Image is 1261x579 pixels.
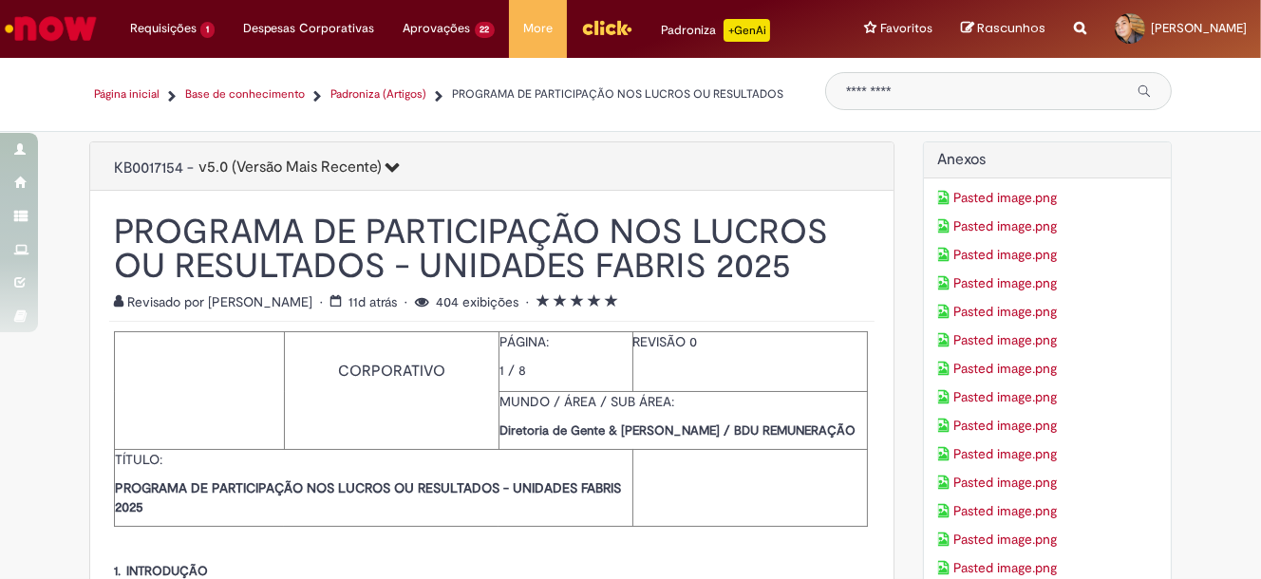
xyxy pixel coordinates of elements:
a: Download de anexo Pasted image.png [938,188,1157,207]
span: More [523,19,553,38]
span: Revisado por [PERSON_NAME] [114,293,316,310]
button: 5.0 (Versão Mais Recente) [198,152,400,184]
span: • [405,293,411,310]
strong: Diretoria de Gente & [PERSON_NAME] / BDU REMUNERAÇÃO [499,422,856,439]
i: 2 [554,294,567,308]
p: TÍTULO: [115,450,632,469]
a: Padroniza (Artigos) [330,86,426,103]
span: • [526,293,533,310]
span: KB0017154 [114,159,183,177]
span: 1 [200,22,215,38]
h2: Anexos [938,152,1157,169]
a: Download de anexo Pasted image.png [938,273,1157,292]
span: 11d atrás [348,293,397,310]
span: Favoritos [880,19,932,38]
span: 22 [475,22,496,38]
a: Download de anexo Pasted image.png [938,387,1157,406]
span: Classificação média do artigo - 5.0 de 5 estrelas [536,293,618,310]
img: ServiceNow [2,9,100,47]
a: Download de anexo Pasted image.png [938,444,1157,463]
strong: PROGRAMA DE PARTICIPAÇÃO NOS LUCROS OU RESULTADOS - UNIDADES FABRIS 2025 [115,479,621,515]
span: • [320,293,327,310]
p: +GenAi [724,19,770,42]
a: Rascunhos [961,20,1045,38]
span: Rascunhos [977,19,1045,37]
span: [PERSON_NAME] [1151,20,1247,36]
span: PROGRAMA DE PARTICIPAÇÃO NOS LUCROS OU RESULTADOS [452,86,783,102]
span: Despesas Corporativas [243,19,375,38]
img: sys_attachment.do [120,349,279,422]
span: CORPORATIVO [338,362,445,381]
a: Download de anexo Pasted image.png [938,416,1157,435]
time: 18/08/2025 16:27:51 [348,293,397,310]
span: Requisições [130,19,197,38]
a: Download de anexo Pasted image.png [938,302,1157,321]
a: Download de anexo Pasted image.png [938,558,1157,577]
h1: PROGRAMA DE PARTICIPAÇÃO NOS LUCROS OU RESULTADOS - UNIDADES FABRIS 2025 [114,215,870,283]
span: 404 exibições [436,293,518,310]
a: Download de anexo Pasted image.png [938,530,1157,549]
a: Download de anexo Pasted image.png [938,501,1157,520]
i: 3 [571,294,584,308]
p: 1 / 8 [499,361,632,380]
a: Download de anexo Pasted image.png [938,245,1157,264]
div: Padroniza [661,19,770,42]
span: - [187,159,400,177]
p: PÁGINA: [499,332,632,351]
span: Aprovações [404,19,471,38]
i: 5 [605,294,618,308]
a: Download de anexo Pasted image.png [938,473,1157,492]
img: click_logo_yellow_360x200.png [581,13,632,42]
p: REVISÃO 0 [633,332,867,351]
a: Página inicial [94,86,160,103]
a: Base de conhecimento [185,86,305,103]
a: Download de anexo Pasted image.png [938,359,1157,378]
i: 4 [588,294,601,308]
i: 1 [536,294,550,308]
span: 1. INTRODUÇÃO [114,563,208,579]
a: Download de anexo Pasted image.png [938,330,1157,349]
a: Download de anexo Pasted image.png [938,216,1157,235]
p: MUNDO / ÁREA / SUB ÁREA: [499,392,867,411]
